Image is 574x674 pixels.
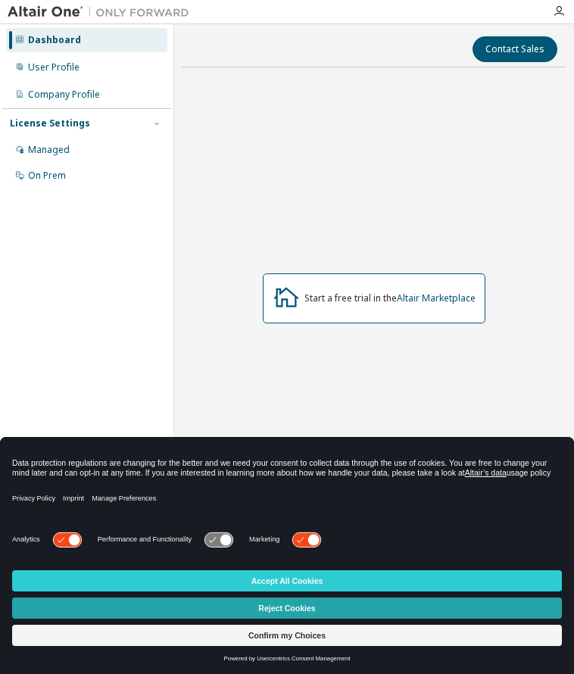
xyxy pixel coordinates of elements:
[28,89,100,101] div: Company Profile
[8,5,197,20] img: Altair One
[473,36,557,62] button: Contact Sales
[10,117,90,129] div: License Settings
[397,292,476,304] a: Altair Marketplace
[28,144,70,156] div: Managed
[28,61,80,73] div: User Profile
[28,34,81,46] div: Dashboard
[304,292,476,304] div: Start a free trial in the
[28,170,66,182] div: On Prem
